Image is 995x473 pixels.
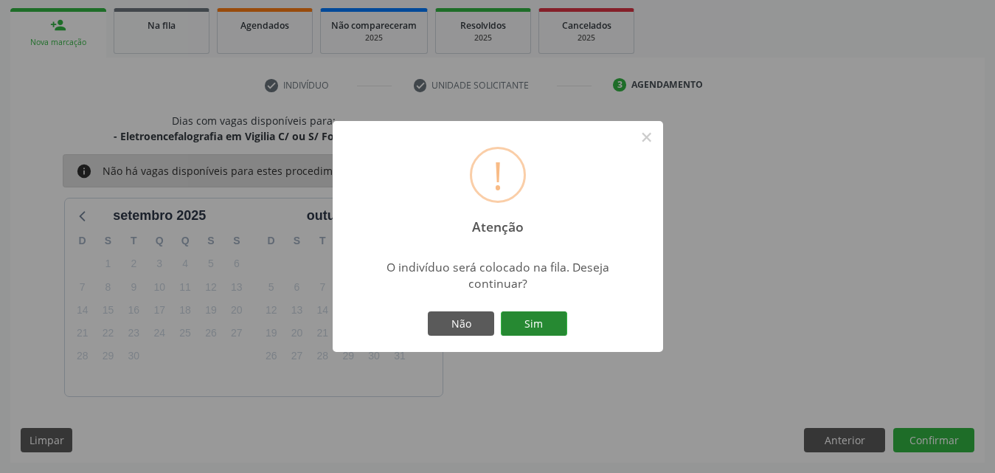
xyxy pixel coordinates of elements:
[367,259,628,291] div: O indivíduo será colocado na fila. Deseja continuar?
[459,209,536,235] h2: Atenção
[428,311,494,336] button: Não
[634,125,659,150] button: Close this dialog
[493,149,503,201] div: !
[501,311,567,336] button: Sim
